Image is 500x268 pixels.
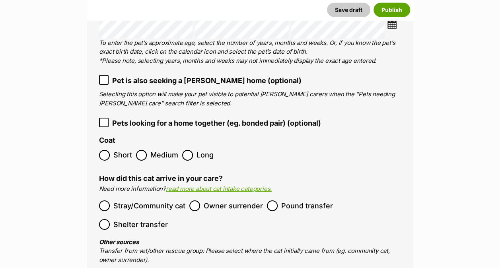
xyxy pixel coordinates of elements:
button: Save draft [327,3,370,17]
img: ... [387,19,397,29]
span: Long [196,150,214,161]
span: Shelter transfer [113,219,168,230]
span: Owner surrender [204,200,263,211]
span: Pet is also seeking a [PERSON_NAME] home (optional) [112,75,302,86]
a: read more about cat intake categories. [166,185,272,192]
span: Short [113,150,132,161]
span: Pound transfer [281,200,333,211]
p: Need more information? [99,184,401,194]
label: How did this cat arrive in your care? [99,174,223,183]
label: Coat [99,136,115,145]
span: Pets looking for a home together (eg. bonded pair) (optional) [112,118,321,128]
b: Other sources [99,238,139,246]
p: Selecting this option will make your pet visible to potential [PERSON_NAME] carers when the “Pets... [99,90,401,108]
span: Stray/Community cat [113,200,185,211]
p: Transfer from vet/other rescue group: Please select where the cat initially came from (eg. commun... [99,238,401,265]
span: Medium [150,150,178,161]
p: To enter the pet’s approximate age, select the number of years, months and weeks. Or, if you know... [99,39,401,66]
button: Publish [374,3,410,17]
